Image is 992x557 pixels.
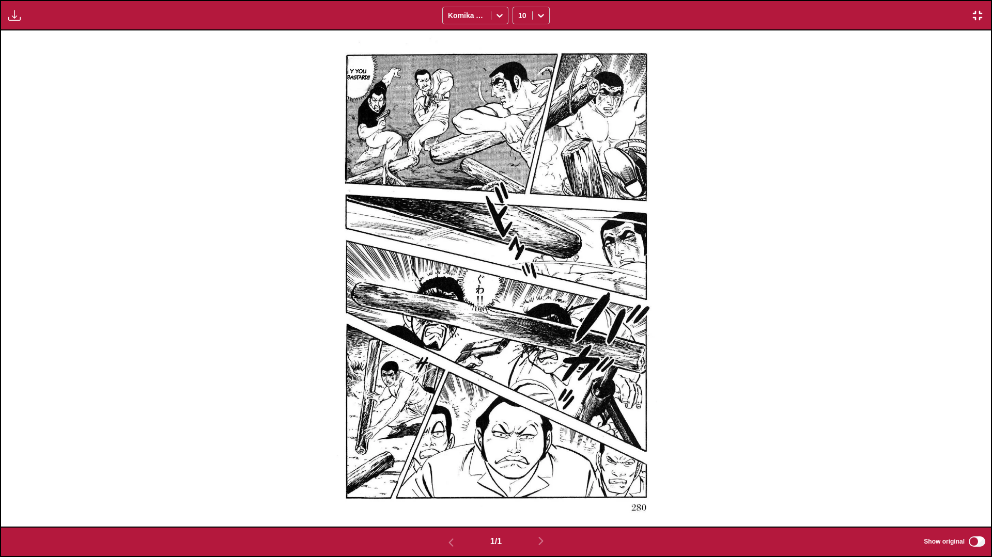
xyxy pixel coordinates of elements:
[445,536,457,549] img: Previous page
[535,535,547,547] img: Next page
[924,538,965,545] span: Show original
[490,537,502,546] span: 1 / 1
[8,9,21,22] img: Download translated images
[969,536,985,547] input: Show original
[345,66,372,82] p: Y-You bastard!!
[328,30,664,527] img: Manga Panel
